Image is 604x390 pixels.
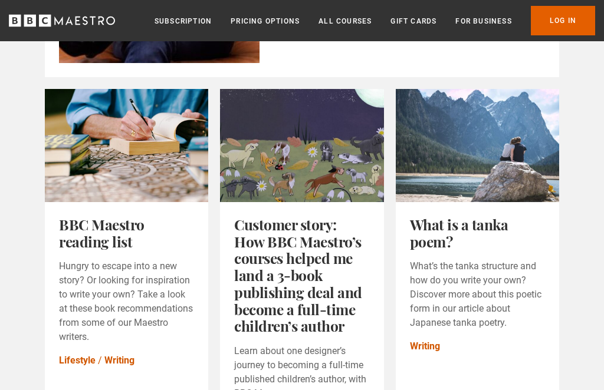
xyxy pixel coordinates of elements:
[410,339,440,353] a: Writing
[319,15,372,27] a: All Courses
[231,15,300,27] a: Pricing Options
[59,353,96,368] a: Lifestyle
[531,6,595,35] a: Log In
[59,214,145,251] a: BBC Maestro reading list
[455,15,511,27] a: For business
[410,214,508,251] a: What is a tanka poem?
[390,15,436,27] a: Gift Cards
[9,12,115,29] svg: BBC Maestro
[104,353,134,368] a: Writing
[155,15,212,27] a: Subscription
[155,6,595,35] nav: Primary
[234,214,362,336] a: Customer story: How BBC Maestro’s courses helped me land a 3-book publishing deal and become a fu...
